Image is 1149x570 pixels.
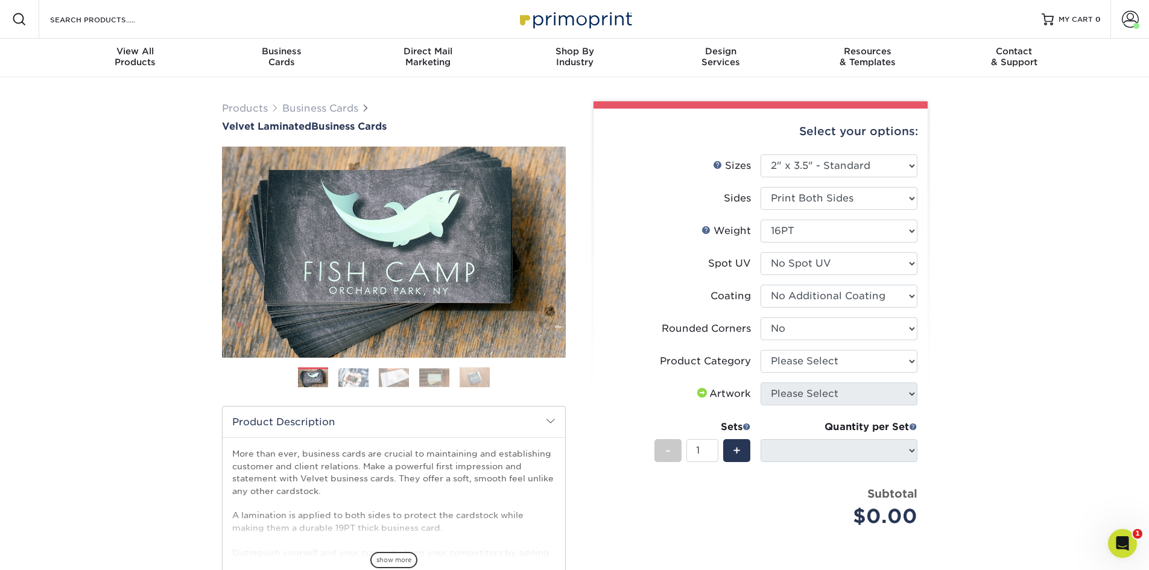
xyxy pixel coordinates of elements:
[355,46,501,68] div: Marketing
[708,256,751,271] div: Spot UV
[665,442,671,460] span: -
[460,367,490,388] img: Business Cards 05
[501,39,648,77] a: Shop ByIndustry
[222,121,566,132] a: Velvet LaminatedBusiness Cards
[379,368,409,387] img: Business Cards 03
[355,39,501,77] a: Direct MailMarketing
[282,103,358,114] a: Business Cards
[222,121,311,132] span: Velvet Laminated
[701,224,751,238] div: Weight
[338,368,369,387] img: Business Cards 02
[941,46,1087,68] div: & Support
[794,46,941,57] span: Resources
[501,46,648,68] div: Industry
[1133,529,1142,539] span: 1
[603,109,918,154] div: Select your options:
[49,12,166,27] input: SEARCH PRODUCTS.....
[514,6,635,32] img: Primoprint
[724,191,751,206] div: Sides
[62,46,209,57] span: View All
[222,103,268,114] a: Products
[648,46,794,57] span: Design
[941,46,1087,57] span: Contact
[355,46,501,57] span: Direct Mail
[3,533,103,566] iframe: Google Customer Reviews
[648,46,794,68] div: Services
[62,39,209,77] a: View AllProducts
[208,39,355,77] a: BusinessCards
[1108,529,1137,558] iframe: Intercom live chat
[222,80,566,424] img: Velvet Laminated 01
[794,39,941,77] a: Resources& Templates
[223,407,565,437] h2: Product Description
[711,289,751,303] div: Coating
[648,39,794,77] a: DesignServices
[62,46,209,68] div: Products
[1059,14,1093,25] span: MY CART
[660,354,751,369] div: Product Category
[501,46,648,57] span: Shop By
[298,363,328,393] img: Business Cards 01
[662,321,751,336] div: Rounded Corners
[370,552,417,568] span: show more
[222,121,566,132] h1: Business Cards
[208,46,355,57] span: Business
[941,39,1087,77] a: Contact& Support
[713,159,751,173] div: Sizes
[761,420,917,434] div: Quantity per Set
[419,368,449,387] img: Business Cards 04
[733,442,741,460] span: +
[867,487,917,500] strong: Subtotal
[208,46,355,68] div: Cards
[695,387,751,401] div: Artwork
[794,46,941,68] div: & Templates
[770,502,917,531] div: $0.00
[654,420,751,434] div: Sets
[1095,15,1101,24] span: 0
